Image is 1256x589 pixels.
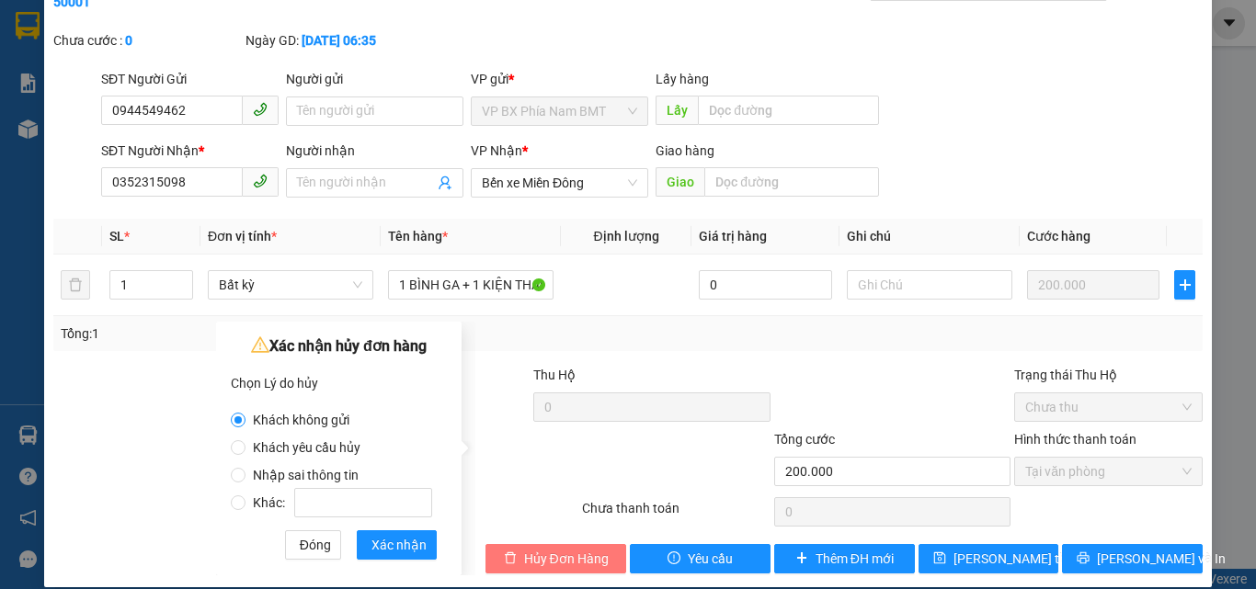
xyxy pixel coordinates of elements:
span: [PERSON_NAME] thay đổi [953,549,1101,569]
span: VP Nhận [471,143,522,158]
span: Cước hàng [1027,229,1090,244]
div: Người nhận [286,141,463,161]
span: Yêu cầu [688,549,733,569]
span: VP BX Phía Nam BMT [482,97,637,125]
input: Dọc đường [698,96,879,125]
span: Lấy [656,96,698,125]
span: phone [253,102,268,117]
div: Chưa cước : [53,30,242,51]
span: Nhập sai thông tin [245,468,366,482]
b: [DATE] 06:35 [302,33,376,48]
span: user-add [438,176,452,190]
span: Xác nhận [371,535,427,555]
div: Chưa thanh toán [580,498,772,530]
div: Chọn Lý do hủy [231,369,447,397]
li: VP DỌC ĐƯỜNG [127,78,245,98]
input: VD: Bàn, Ghế [388,270,554,300]
span: Lấy hàng [656,72,709,86]
li: VP VP BX Phía Nam BMT [9,78,127,119]
div: Xác nhận hủy đơn hàng [231,333,447,360]
div: VP gửi [471,69,648,89]
input: Dọc đường [704,167,879,197]
div: Ngày GD: [245,30,434,51]
span: Hủy Đơn Hàng [524,549,609,569]
label: Hình thức thanh toán [1014,432,1136,447]
button: plus [1174,270,1195,300]
span: SL [109,229,124,244]
span: environment [9,122,22,135]
span: Bất kỳ [219,271,362,299]
span: delete [504,551,517,566]
span: warning [251,335,269,354]
span: Đóng [300,535,331,555]
li: Quý Thảo [9,9,267,44]
span: Tại văn phòng [1025,458,1192,485]
th: Ghi chú [839,219,1020,255]
span: Chưa thu [1025,393,1192,421]
div: SĐT Người Gửi [101,69,279,89]
span: Giá trị hàng [699,229,767,244]
button: plusThêm ĐH mới [774,544,915,573]
button: delete [61,270,90,300]
b: 0 [125,33,132,48]
span: save [933,551,946,566]
input: 0 [1027,270,1159,300]
span: plus [795,551,808,566]
span: exclamation-circle [668,551,680,566]
button: deleteHủy Đơn Hàng [485,544,626,573]
input: Khác: [294,488,432,517]
span: printer [1077,551,1090,566]
span: Giao [656,167,704,197]
div: SĐT Người Nhận [101,141,279,161]
div: Người gửi [286,69,463,89]
span: Khách không gửi [245,413,357,427]
button: save[PERSON_NAME] thay đổi [919,544,1059,573]
button: Xác nhận [357,530,437,560]
span: Định lượng [593,229,658,244]
span: Tên hàng [388,229,448,244]
span: [PERSON_NAME] và In [1097,549,1226,569]
button: exclamation-circleYêu cầu [630,544,771,573]
span: Khác: [245,495,440,510]
span: Khách yêu cầu hủy [245,440,368,455]
div: Trạng thái Thu Hộ [1014,365,1203,385]
input: Ghi Chú [847,270,1012,300]
span: plus [1175,278,1194,292]
div: Tổng: 1 [61,323,486,344]
span: phone [253,174,268,188]
button: printer[PERSON_NAME] và In [1062,544,1203,573]
span: Bến xe Miền Đông [482,169,637,197]
span: Giao hàng [656,143,714,158]
span: Tổng cước [774,432,835,447]
span: Thêm ĐH mới [816,549,894,569]
span: Thu Hộ [533,368,576,382]
span: Đơn vị tính [208,229,277,244]
button: Đóng [285,530,341,560]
